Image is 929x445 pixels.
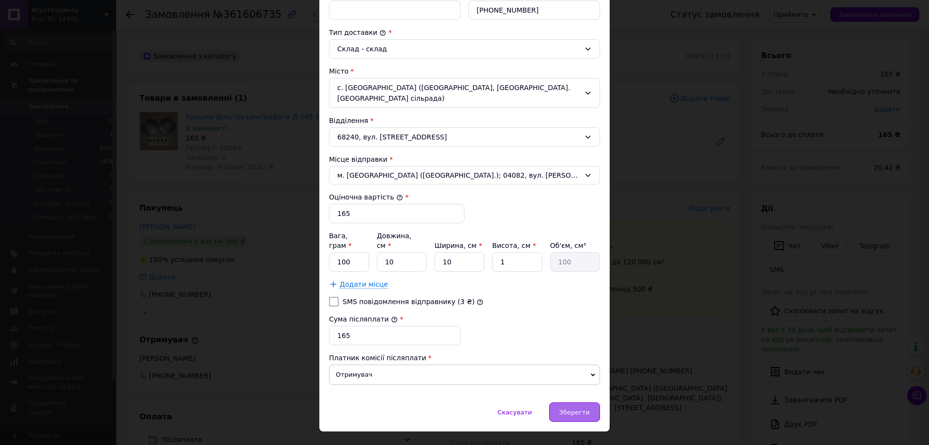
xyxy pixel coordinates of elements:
div: с. [GEOGRAPHIC_DATA] ([GEOGRAPHIC_DATA], [GEOGRAPHIC_DATA]. [GEOGRAPHIC_DATA] сільрада) [329,78,600,108]
label: Ширина, см [435,242,482,249]
span: м. [GEOGRAPHIC_DATA] ([GEOGRAPHIC_DATA].); 04082, вул. [PERSON_NAME], 5 [337,170,580,180]
input: +380 [468,0,600,20]
div: 68240, вул. [STREET_ADDRESS] [329,127,600,147]
div: Тип доставки [329,28,600,37]
label: Оціночна вартість [329,193,403,201]
div: Об'єм, см³ [550,241,600,250]
div: Місце відправки [329,154,600,164]
label: Вага, грам [329,232,352,249]
span: Зберегти [559,409,590,416]
label: SMS повідомлення відправнику (3 ₴) [343,298,475,306]
label: Сума післяплати [329,315,398,323]
span: Додати місце [340,280,388,289]
span: Отримувач [329,365,600,385]
div: Відділення [329,116,600,125]
div: Склад - склад [337,44,580,54]
span: Платник комісії післяплати [329,354,426,362]
span: Скасувати [497,409,532,416]
label: Висота, см [492,242,536,249]
label: Довжина, см [377,232,412,249]
div: Місто [329,66,600,76]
